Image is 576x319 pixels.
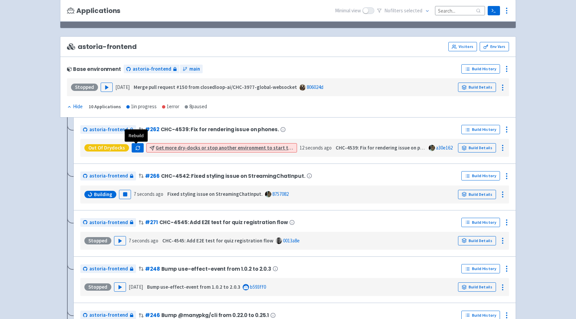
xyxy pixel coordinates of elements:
div: Base environment [67,66,121,72]
span: Building [94,191,112,198]
span: main [189,65,200,73]
u: Request more drydocks [139,16,188,22]
span: astoria-frontend [89,311,128,319]
span: CHC-4545: Add E2E test for quiz registration flow [159,219,288,225]
a: a30e162 [436,145,453,151]
a: Build History [461,125,500,134]
button: Play [114,236,126,245]
span: Minimal view [335,7,361,15]
strong: Merge pull request #150 from closedloop-ai/CHC-3977-global-websocket [134,84,297,90]
div: Stopped [84,283,111,291]
time: [DATE] [115,84,130,90]
button: Hide [67,103,83,111]
span: astoria-frontend [67,43,136,51]
a: Build History [461,264,500,273]
strong: CHC-4545: Add E2E test for quiz registration flow [162,237,273,244]
strong: Fixed styling issue on StreamingChatInput. [167,191,263,197]
span: Bump @manypkg/cli from 0.22.0 to 0.25.1 [161,312,269,318]
a: astoria-frontend [80,218,136,227]
h3: Applications [67,7,120,15]
time: [DATE] [129,284,143,290]
a: Visitors [448,42,477,51]
a: #262 [145,126,159,133]
span: CHC-4542: Fixed styling issue on StreamingChatInput. [161,173,305,179]
a: Terminal [488,6,500,15]
a: Build Details [458,143,496,153]
div: 1 error [162,103,179,111]
a: Env Vars [480,42,509,51]
span: CHC-4539: Fix for rendering issue on phones. [161,127,279,132]
a: #246 [145,312,160,319]
div: Stopped [71,84,98,91]
span: astoria-frontend [89,219,128,226]
a: astoria-frontend [80,171,136,180]
a: Build History [461,171,500,180]
a: 806024d [307,84,323,90]
button: Play [101,83,113,92]
div: 10 Applications [89,103,121,111]
input: Search... [435,6,485,15]
span: selected [404,7,422,14]
a: #248 [145,265,160,272]
a: main [180,65,203,74]
a: Build Details [458,83,496,92]
time: 7 seconds ago [134,191,163,197]
a: astoria-frontend [80,264,136,273]
u: Get more dry-docks or stop another environment to start this one [156,145,304,151]
a: 0013a8e [283,237,300,244]
a: Build History [461,218,500,227]
span: astoria-frontend [89,265,128,273]
button: Pause [119,190,131,199]
a: #266 [145,172,160,179]
div: Stopped [84,237,111,244]
strong: CHC-4539: Fix for rendering issue on phones. [336,145,435,151]
span: astoria-frontend [89,126,128,134]
span: Bump use-effect-event from 1.0.2 to 2.0.3 [161,266,271,272]
div: 8 paused [185,103,207,111]
button: Play [114,282,126,292]
span: astoria-frontend [133,65,171,73]
span: No filter s [384,7,422,15]
time: 7 seconds ago [129,237,158,244]
strong: Bump use-effect-event from 1.0.2 to 2.0.3 [147,284,240,290]
a: Build Details [458,190,496,199]
a: astoria-frontend [80,125,136,134]
a: 8757082 [272,191,289,197]
a: astoria-frontend [124,65,179,74]
div: 1 in progress [126,103,157,111]
div: Out of Drydocks [84,144,129,152]
a: #271 [145,219,158,226]
span: astoria-frontend [89,172,128,180]
a: Build History [461,64,500,74]
a: Build Details [458,282,496,292]
time: 12 seconds ago [300,145,332,151]
a: Build Details [458,236,496,245]
a: b593ff0 [250,284,266,290]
